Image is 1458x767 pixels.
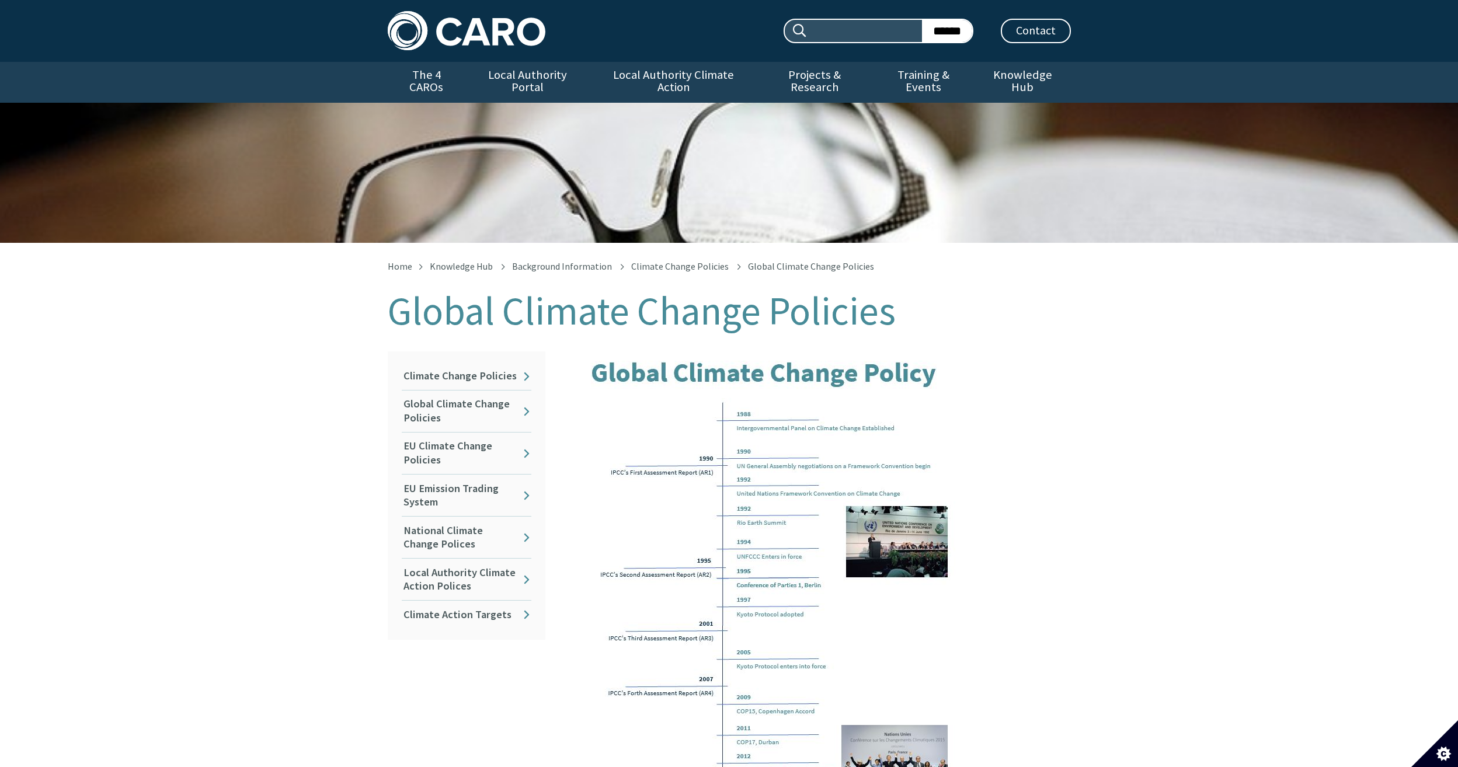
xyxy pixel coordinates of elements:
[402,559,531,600] a: Local Authority Climate Action Polices
[757,62,872,103] a: Projects & Research
[388,62,465,103] a: The 4 CAROs
[975,62,1070,103] a: Knowledge Hub
[402,362,531,390] a: Climate Change Policies
[402,475,531,516] a: EU Emission Trading System
[1411,720,1458,767] button: Set cookie preferences
[402,433,531,474] a: EU Climate Change Policies
[512,260,612,272] a: Background Information
[388,11,545,50] img: Caro logo
[1001,19,1071,43] a: Contact
[402,391,531,432] a: Global Climate Change Policies
[590,62,757,103] a: Local Authority Climate Action
[402,517,531,558] a: National Climate Change Polices
[872,62,975,103] a: Training & Events
[465,62,590,103] a: Local Authority Portal
[748,260,874,272] span: Global Climate Change Policies
[388,260,412,272] a: Home
[388,290,1071,333] h1: Global Climate Change Policies
[402,601,531,628] a: Climate Action Targets
[430,260,493,272] a: Knowledge Hub
[631,260,729,272] a: Climate Change Policies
